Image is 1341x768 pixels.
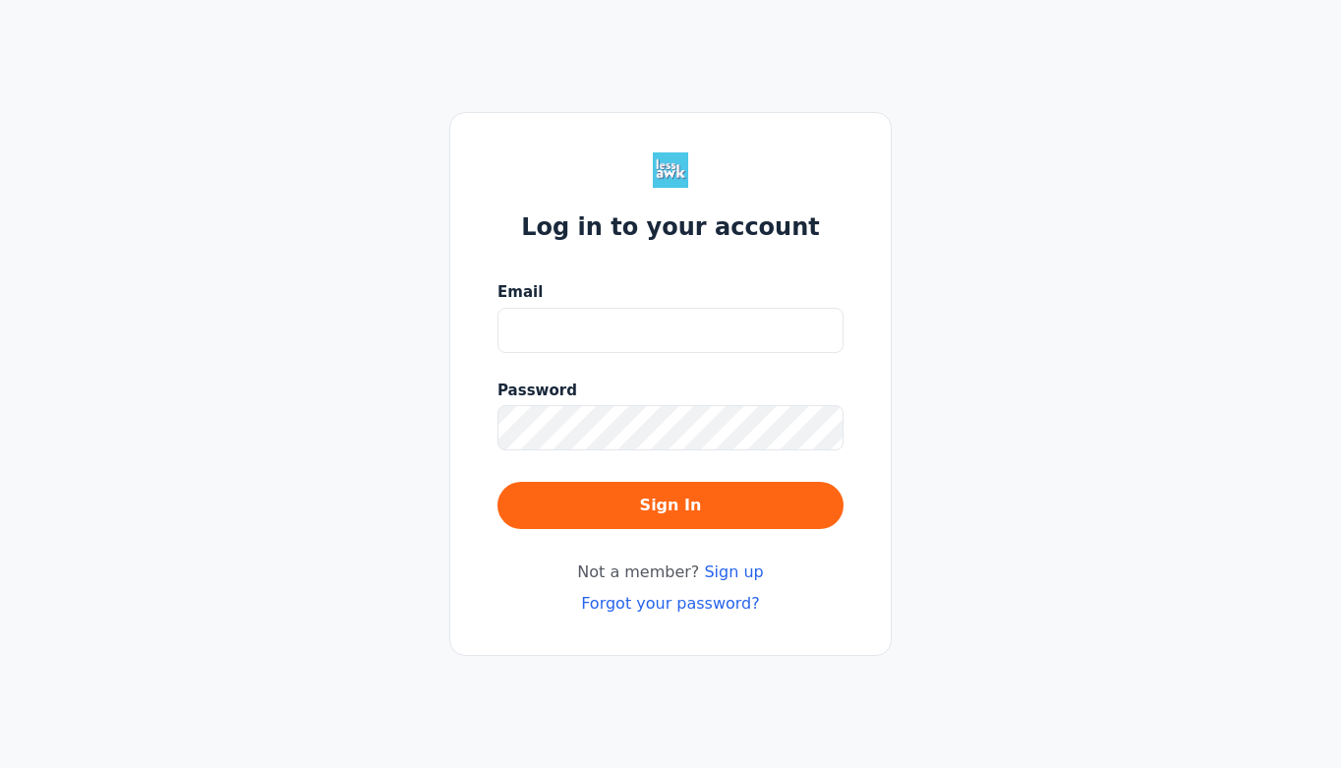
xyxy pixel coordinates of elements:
[521,211,820,243] h1: Log in to your account
[497,281,543,304] span: Email
[581,594,760,613] a: Forgot your password?
[577,561,763,584] span: Not a member?
[653,152,688,188] img: Less Awkward Hub
[497,482,844,529] button: Sign In
[704,562,763,581] a: Sign up
[497,380,577,402] span: Password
